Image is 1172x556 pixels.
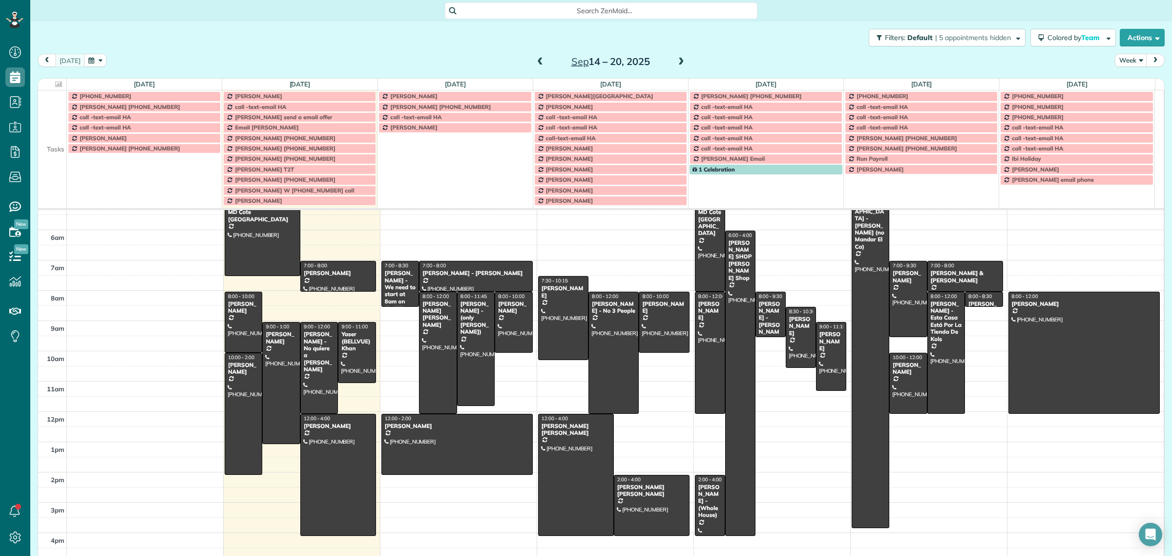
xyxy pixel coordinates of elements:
span: call -text-email HA [857,124,908,131]
a: [DATE] [1067,80,1088,88]
div: [PERSON_NAME] [642,300,686,315]
span: | 5 appointments hidden [935,33,1011,42]
div: [PERSON_NAME] - (only [PERSON_NAME]) [460,300,492,336]
div: [PERSON_NAME] [384,423,530,429]
span: Default [907,33,933,42]
span: [PERSON_NAME] [PHONE_NUMBER] [80,103,180,110]
span: [PHONE_NUMBER] [1012,103,1064,110]
span: [PERSON_NAME] [PHONE_NUMBER] [857,134,957,142]
div: [PERSON_NAME] - (Whole House) [698,484,722,519]
span: call -text-email HA [701,113,753,121]
div: Open Intercom Messenger [1139,523,1162,546]
span: 7:00 - 9:30 [893,262,916,269]
span: 7:00 - 8:00 [422,262,446,269]
span: [PERSON_NAME] [80,134,127,142]
span: 12:00 - 2:00 [385,415,411,422]
span: Sep [571,55,589,67]
span: call -text-email HA [857,103,908,110]
span: 7:00 - 8:00 [304,262,327,269]
span: [PERSON_NAME] [546,176,593,183]
div: [PERSON_NAME] [PERSON_NAME] [541,423,611,437]
span: 9:00 - 1:00 [266,323,289,330]
span: [PERSON_NAME] [390,124,438,131]
a: [DATE] [290,80,311,88]
div: Yaser (BELLVUE) Khan [341,331,373,352]
span: New [14,219,28,229]
span: Team [1081,33,1101,42]
span: [PERSON_NAME] [857,166,904,173]
span: [PERSON_NAME] [PHONE_NUMBER] [857,145,957,152]
span: Ibi Holiday [1012,155,1041,162]
div: [PERSON_NAME] [541,285,586,299]
span: 8:00 - 10:00 [498,293,524,299]
span: call -text-email HA [546,113,597,121]
span: 11am [47,385,64,393]
span: call -text-email HA [701,145,753,152]
span: [PERSON_NAME] [PHONE_NUMBER] [235,145,335,152]
span: [PERSON_NAME] [546,155,593,162]
span: 12:00 - 4:00 [542,415,568,422]
div: [PERSON_NAME] [303,270,373,277]
span: call -text-email HA [235,103,286,110]
span: 8:00 - 12:00 [1012,293,1038,299]
div: [PERSON_NAME] [819,331,843,352]
span: [PERSON_NAME][GEOGRAPHIC_DATA] [546,92,653,100]
span: [PERSON_NAME] [PHONE_NUMBER] [701,92,802,100]
span: call -text-email HA [701,103,753,110]
button: [DATE] [55,54,85,67]
span: 9:00 - 11:00 [341,323,368,330]
button: next [1146,54,1165,67]
span: [PHONE_NUMBER] [1012,113,1064,121]
span: 8:00 - 12:00 [698,293,725,299]
span: call -text-email HA [546,124,597,131]
span: [PERSON_NAME] Email [701,155,765,162]
span: New [14,244,28,254]
h2: 14 – 20, 2025 [549,56,671,67]
div: [PERSON_NAME] - [PERSON_NAME] [422,270,529,277]
a: [DATE] [445,80,466,88]
span: 9:00 - 11:15 [819,323,846,330]
div: [PERSON_NAME] [303,423,373,429]
span: [PHONE_NUMBER] [857,92,908,100]
div: [PERSON_NAME] & [PERSON_NAME] [930,270,1000,284]
span: call-text-email HA [546,134,596,142]
span: Run Payroll [857,155,888,162]
span: [PERSON_NAME] [390,92,438,100]
span: [PERSON_NAME] W [PHONE_NUMBER] call [235,187,354,194]
span: [PERSON_NAME] [546,103,593,110]
span: 7am [51,264,64,272]
a: [DATE] [911,80,932,88]
span: 8:00 - 12:00 [592,293,618,299]
span: [PERSON_NAME] [PHONE_NUMBER] [390,103,491,110]
div: [PERSON_NAME] [PERSON_NAME] [422,300,454,329]
div: [PERSON_NAME] [265,331,297,345]
span: 10am [47,355,64,363]
a: [DATE] [600,80,621,88]
a: [DATE] [755,80,776,88]
div: [PERSON_NAME] [1011,300,1157,307]
div: [DEMOGRAPHIC_DATA] - [PERSON_NAME] (no Mandar El Ca) [855,201,886,250]
span: 6am [51,234,64,241]
span: 2:00 - 4:00 [698,476,722,483]
span: [PERSON_NAME] [546,145,593,152]
div: [PERSON_NAME] [228,362,259,376]
span: call -text-email HA [80,113,131,121]
div: [PERSON_NAME] [892,362,924,376]
div: [PERSON_NAME] AND [PERSON_NAME] [968,300,1000,336]
span: [PERSON_NAME] [546,197,593,204]
div: [PERSON_NAME] - No 3 People [591,300,636,315]
button: Colored byTeam [1030,29,1116,46]
span: [PERSON_NAME] [235,92,282,100]
span: [PERSON_NAME] send a email offer [235,113,332,121]
span: call -text-email HA [80,124,131,131]
span: call -text-email HA [1012,134,1063,142]
span: [PERSON_NAME] [546,187,593,194]
button: Week [1115,54,1147,67]
span: [PERSON_NAME] T2T [235,166,294,173]
span: 8:00 - 9:30 [759,293,782,299]
span: 12:00 - 4:00 [304,415,330,422]
span: 7:00 - 8:30 [385,262,408,269]
span: call -text-email HA [390,113,441,121]
span: call -text-email HA [701,124,753,131]
button: Actions [1120,29,1165,46]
